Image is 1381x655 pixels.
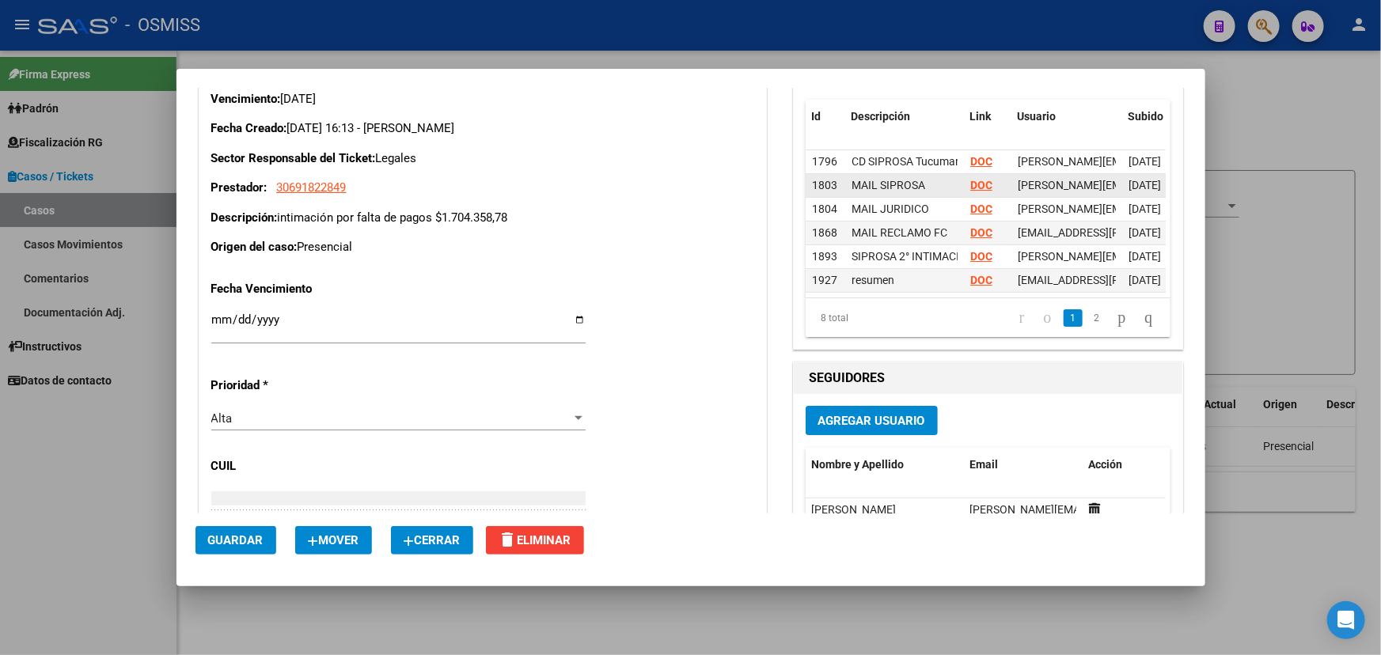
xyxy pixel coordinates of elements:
p: [DATE] 16:13 - [PERSON_NAME] [211,119,754,138]
span: 1868 [812,226,837,239]
button: Mover [295,526,372,555]
a: DOC [970,155,992,168]
span: Subido [1129,110,1164,123]
a: DOC [970,250,992,263]
a: 2 [1087,309,1106,327]
span: Agregar Usuario [818,414,925,428]
a: DOC [970,203,992,215]
span: [DATE] [1129,250,1161,263]
p: [DATE] [211,90,754,108]
p: CUIL [211,457,374,475]
a: go to next page [1111,309,1133,327]
span: Email [970,458,999,471]
span: Id [812,110,821,123]
span: MAIL SIPROSA [852,179,925,191]
span: Eliminar [499,533,571,547]
div: Open Intercom Messenger [1327,601,1365,639]
span: [EMAIL_ADDRESS][PERSON_NAME][DOMAIN_NAME] - [PERSON_NAME] [1018,226,1371,239]
span: 1893 [812,250,837,263]
span: Link [970,110,992,123]
span: Alta [211,411,233,426]
span: [DATE] [1129,203,1161,215]
span: Mover [308,533,359,547]
span: [DATE] [1129,226,1161,239]
span: [DATE] [1129,155,1161,168]
a: go to last page [1138,309,1160,327]
span: resumen [852,274,894,286]
span: [PERSON_NAME][EMAIL_ADDRESS][DOMAIN_NAME] [970,503,1231,516]
a: DOC [970,226,992,239]
strong: Descripción: [211,210,278,225]
span: Acción [1089,458,1123,471]
p: Fecha Vencimiento [211,280,374,298]
span: MAIL RECLAMO FC [852,226,947,239]
span: [DATE] [1129,179,1161,191]
datatable-header-cell: Usuario [1011,100,1122,134]
span: 30691822849 [277,180,347,195]
datatable-header-cell: Subido [1122,100,1201,134]
strong: Origen del caso: [211,240,298,254]
span: CD SIPROSA Tucuman [852,155,962,168]
p: Presencial [211,238,754,256]
datatable-header-cell: Id [806,100,845,134]
strong: Vencimiento: [211,92,281,106]
span: SIPROSA 2° INTIMACIÓN [852,250,975,263]
datatable-header-cell: Descripción [845,100,964,134]
span: Cerrar [404,533,461,547]
strong: Prestador: [211,180,267,195]
p: intimación por falta de pagos $1.704.358,78 [211,209,754,227]
a: 1 [1064,309,1083,327]
span: [DATE] [1129,274,1161,286]
a: go to previous page [1037,309,1059,327]
button: Guardar [195,526,276,555]
span: 1803 [812,179,837,191]
span: Nombre y Apellido [812,458,905,471]
li: page 1 [1061,305,1085,331]
span: Descripción [852,110,911,123]
strong: Sector Responsable del Ticket: [211,151,376,165]
a: go to first page [1012,309,1032,327]
span: [EMAIL_ADDRESS][PERSON_NAME][DOMAIN_NAME] - [PERSON_NAME] [1018,274,1371,286]
button: Agregar Usuario [806,406,938,435]
span: [PERSON_NAME] [812,503,897,516]
button: Cerrar [391,526,473,555]
mat-icon: delete [499,530,518,549]
p: Legales [211,150,754,168]
span: Guardar [208,533,264,547]
span: 1927 [812,274,837,286]
button: Eliminar [486,526,584,555]
datatable-header-cell: Acción [1083,448,1162,482]
span: MAIL JURIDICO [852,203,929,215]
datatable-header-cell: Nombre y Apellido [806,448,964,482]
span: 1804 [812,203,837,215]
datatable-header-cell: Link [964,100,1011,134]
li: page 2 [1085,305,1109,331]
datatable-header-cell: Email [964,448,1083,482]
h1: SEGUIDORES [810,369,1167,388]
a: DOC [970,179,992,191]
span: 1796 [812,155,837,168]
p: Prioridad * [211,377,374,395]
span: Usuario [1018,110,1057,123]
strong: Fecha Creado: [211,121,287,135]
a: DOC [970,274,992,286]
div: 8 total [806,298,877,338]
